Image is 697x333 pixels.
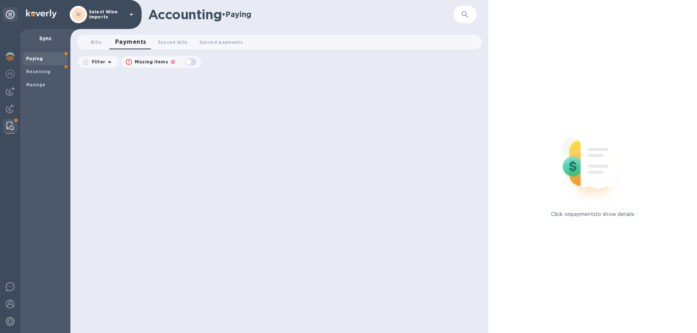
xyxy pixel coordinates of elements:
[3,7,17,22] div: Unpin categories
[6,70,15,78] img: Foreign exchange
[89,9,125,20] p: Select Wine Imports
[89,59,105,65] p: Filter
[171,58,175,66] p: 0
[91,38,102,46] span: Bills
[26,82,45,87] b: Manage
[148,7,222,22] h1: Accounting
[222,10,251,19] h2: • Paying
[26,9,57,18] img: Logo
[158,38,188,46] span: Synced bills
[76,12,81,17] b: SI
[26,69,51,74] b: Receiving
[199,38,243,46] span: Synced payments
[26,56,43,61] b: Paying
[115,37,146,47] span: Payments
[135,59,168,65] p: Missing items
[26,35,65,42] p: Sync
[121,56,201,68] button: Missing items0
[551,211,634,218] p: Click on payments to show details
